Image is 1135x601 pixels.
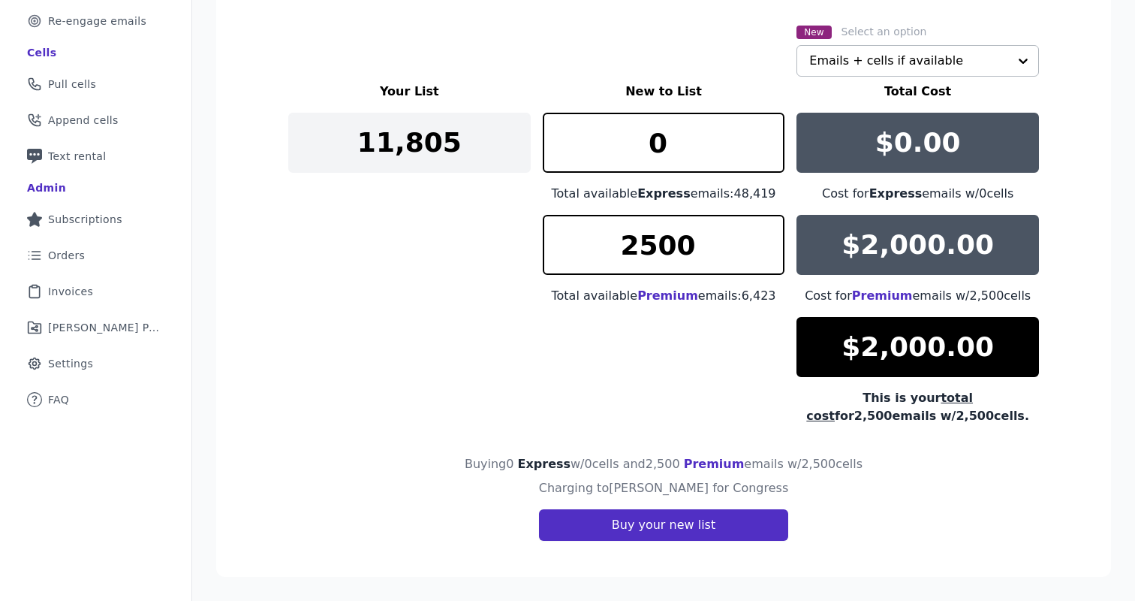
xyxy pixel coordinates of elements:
button: Buy your new list [539,509,788,541]
span: Express [637,186,691,201]
label: Select an option [841,24,927,39]
a: Settings [12,347,179,380]
h3: New to List [543,83,785,101]
h4: Charging to [PERSON_NAME] for Congress [539,479,789,497]
div: This is your for 2,500 emails w/ 2,500 cells. [796,389,1039,425]
div: Admin [27,180,66,195]
div: Cost for emails w/ 2,500 cells [796,287,1039,305]
span: Invoices [48,284,93,299]
span: FAQ [48,392,69,407]
a: Text rental [12,140,179,173]
span: New [796,26,831,39]
a: Append cells [12,104,179,137]
p: $2,000.00 [841,230,994,260]
span: Express [869,186,923,201]
span: Re-engage emails [48,14,146,29]
span: Pull cells [48,77,96,92]
span: Express [518,457,571,471]
span: Subscriptions [48,212,122,227]
a: [PERSON_NAME] Performance [12,311,179,344]
p: $0.00 [875,128,961,158]
span: [PERSON_NAME] Performance [48,320,161,335]
div: Cost for emails w/ 0 cells [796,185,1039,203]
a: Pull cells [12,68,179,101]
span: Premium [637,288,698,303]
a: Orders [12,239,179,272]
span: Premium [684,457,745,471]
div: Cells [27,45,56,60]
span: Append cells [48,113,119,128]
div: Total available emails: 48,419 [543,185,785,203]
span: Orders [48,248,85,263]
h4: Buying 0 w/ 0 cells and 2,500 emails w/ 2,500 cells [465,455,863,473]
p: 11,805 [357,128,462,158]
h3: Your List [288,83,531,101]
a: Subscriptions [12,203,179,236]
a: Re-engage emails [12,5,179,38]
span: Premium [852,288,913,303]
a: FAQ [12,383,179,416]
span: Settings [48,356,93,371]
a: Invoices [12,275,179,308]
h3: Total Cost [796,83,1039,101]
div: Total available emails: 6,423 [543,287,785,305]
span: Text rental [48,149,107,164]
p: $2,000.00 [841,332,994,362]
